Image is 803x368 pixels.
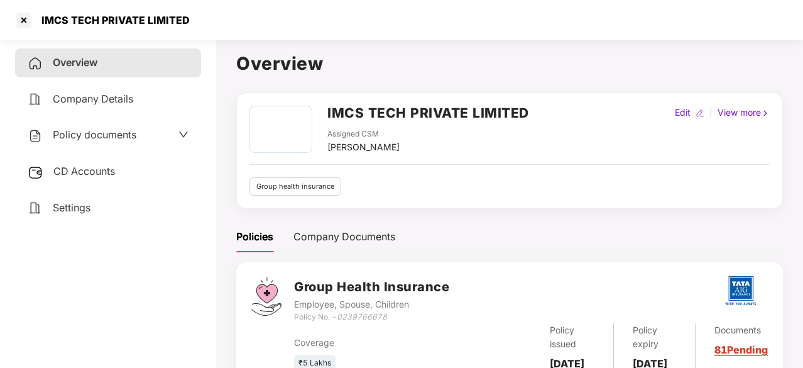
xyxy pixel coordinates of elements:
[251,277,281,316] img: svg+xml;base64,PHN2ZyB4bWxucz0iaHR0cDovL3d3dy53My5vcmcvMjAwMC9zdmciIHdpZHRoPSI0Ny43MTQiIGhlaWdodD...
[53,92,133,105] span: Company Details
[34,14,190,26] div: IMCS TECH PRIVATE LIMITED
[707,106,715,120] div: |
[294,336,452,350] div: Coverage
[327,128,400,140] div: Assigned CSM
[53,165,115,177] span: CD Accounts
[28,92,43,107] img: svg+xml;base64,PHN2ZyB4bWxucz0iaHR0cDovL3d3dy53My5vcmcvMjAwMC9zdmciIHdpZHRoPSIyNCIgaGVpZ2h0PSIyNC...
[633,323,676,351] div: Policy expiry
[327,140,400,154] div: [PERSON_NAME]
[28,165,43,180] img: svg+xml;base64,PHN2ZyB3aWR0aD0iMjUiIGhlaWdodD0iMjQiIHZpZXdCb3g9IjAgMCAyNSAyNCIgZmlsbD0ibm9uZSIgeG...
[696,109,704,118] img: editIcon
[715,106,772,120] div: View more
[327,103,529,123] h2: IMCS TECH PRIVATE LIMITED
[28,56,43,71] img: svg+xml;base64,PHN2ZyB4bWxucz0iaHR0cDovL3d3dy53My5vcmcvMjAwMC9zdmciIHdpZHRoPSIyNCIgaGVpZ2h0PSIyNC...
[178,130,188,140] span: down
[249,177,341,196] div: Group health insurance
[294,298,449,311] div: Employee, Spouse, Children
[236,229,273,245] div: Policies
[28,201,43,216] img: svg+xml;base64,PHN2ZyB4bWxucz0iaHR0cDovL3d3dy53My5vcmcvMjAwMC9zdmciIHdpZHRoPSIyNCIgaGVpZ2h0PSIyNC...
[719,269,763,313] img: tatag.png
[236,50,783,77] h1: Overview
[550,323,594,351] div: Policy issued
[672,106,693,120] div: Edit
[53,201,90,214] span: Settings
[53,56,97,69] span: Overview
[337,312,387,321] i: 0239766678
[294,277,449,297] h3: Group Health Insurance
[293,229,395,245] div: Company Documents
[761,109,770,118] img: rightIcon
[714,343,768,356] a: 81 Pending
[294,311,449,323] div: Policy No. -
[28,128,43,143] img: svg+xml;base64,PHN2ZyB4bWxucz0iaHR0cDovL3d3dy53My5vcmcvMjAwMC9zdmciIHdpZHRoPSIyNCIgaGVpZ2h0PSIyNC...
[53,128,136,141] span: Policy documents
[714,323,768,337] div: Documents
